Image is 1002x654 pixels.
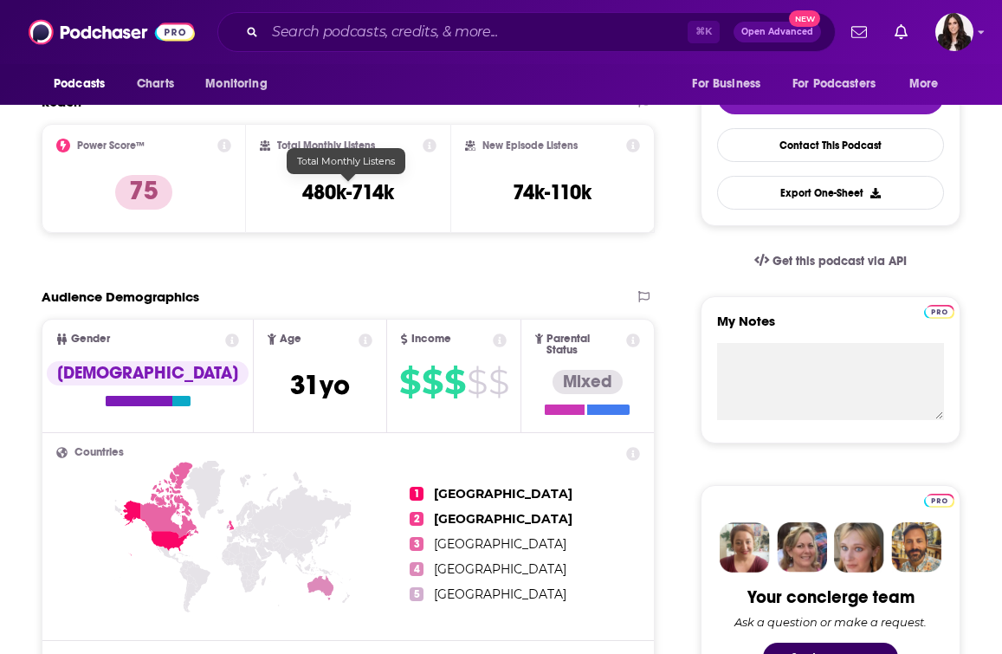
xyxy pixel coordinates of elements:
[488,368,508,396] span: $
[834,522,884,573] img: Jules Profile
[924,305,954,319] img: Podchaser Pro
[126,68,184,100] a: Charts
[265,18,688,46] input: Search podcasts, credits, & more...
[924,494,954,508] img: Podchaser Pro
[205,72,267,96] span: Monitoring
[717,176,944,210] button: Export One-Sheet
[217,12,836,52] div: Search podcasts, credits, & more...
[434,586,566,602] span: [GEOGRAPHIC_DATA]
[553,370,623,394] div: Mixed
[513,179,592,205] h3: 74k-110k
[193,68,289,100] button: open menu
[897,68,960,100] button: open menu
[777,522,827,573] img: Barbara Profile
[935,13,973,51] button: Show profile menu
[42,68,127,100] button: open menu
[747,586,915,608] div: Your concierge team
[720,522,770,573] img: Sydney Profile
[137,72,174,96] span: Charts
[789,10,820,27] span: New
[29,16,195,49] img: Podchaser - Follow, Share and Rate Podcasts
[410,562,423,576] span: 4
[434,511,572,527] span: [GEOGRAPHIC_DATA]
[734,22,821,42] button: Open AdvancedNew
[54,72,105,96] span: Podcasts
[680,68,782,100] button: open menu
[74,447,124,458] span: Countries
[688,21,720,43] span: ⌘ K
[434,536,566,552] span: [GEOGRAPHIC_DATA]
[444,368,465,396] span: $
[935,13,973,51] img: User Profile
[740,240,921,282] a: Get this podcast via API
[692,72,760,96] span: For Business
[77,139,145,152] h2: Power Score™
[115,175,172,210] p: 75
[280,333,301,345] span: Age
[924,302,954,319] a: Pro website
[410,487,423,501] span: 1
[290,368,350,402] span: 31 yo
[399,368,420,396] span: $
[792,72,876,96] span: For Podcasters
[909,72,939,96] span: More
[42,288,199,305] h2: Audience Demographics
[482,139,578,152] h2: New Episode Listens
[422,368,443,396] span: $
[302,179,394,205] h3: 480k-714k
[410,512,423,526] span: 2
[434,486,572,502] span: [GEOGRAPHIC_DATA]
[891,522,941,573] img: Jon Profile
[47,361,249,385] div: [DEMOGRAPHIC_DATA]
[717,313,944,343] label: My Notes
[888,17,915,47] a: Show notifications dropdown
[844,17,874,47] a: Show notifications dropdown
[717,128,944,162] a: Contact This Podcast
[734,615,927,629] div: Ask a question or make a request.
[434,561,566,577] span: [GEOGRAPHIC_DATA]
[773,254,907,269] span: Get this podcast via API
[411,333,451,345] span: Income
[781,68,901,100] button: open menu
[741,28,813,36] span: Open Advanced
[410,537,423,551] span: 3
[410,587,423,601] span: 5
[297,155,395,167] span: Total Monthly Listens
[935,13,973,51] span: Logged in as RebeccaShapiro
[71,333,110,345] span: Gender
[467,368,487,396] span: $
[277,139,375,152] h2: Total Monthly Listens
[546,333,623,356] span: Parental Status
[924,491,954,508] a: Pro website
